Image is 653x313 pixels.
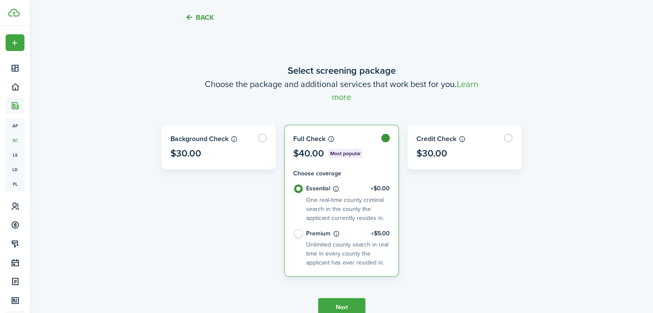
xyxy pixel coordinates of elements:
wizard-step-header-title: Select screening package [161,63,522,78]
button: Open menu [6,34,24,51]
span: +$5.00 [371,229,390,238]
a: ld [6,162,24,177]
control-radio-card-description: One real-time county criminal search in the county the applicant currently resides in. [306,196,384,223]
button: Back [185,13,214,22]
a: sc [6,133,24,147]
control-radio-card-description: Unlimited county search in real time in every county the applicant has ever resided in. [306,240,389,268]
span: +$0.00 [371,184,390,193]
a: pl [6,177,24,191]
a: Learn more [332,78,478,103]
h4: Choose coverage [293,169,390,178]
img: TenantCloud [8,9,20,17]
a: ap [6,118,24,133]
control-radio-card-title: Premium [306,229,390,238]
wizard-step-header-description: Choose the package and additional services that work best for you. [161,78,522,103]
card-package-label: Credit Check [416,134,513,144]
control-radio-card-title: Essential [306,184,390,193]
a: ls [6,147,24,162]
